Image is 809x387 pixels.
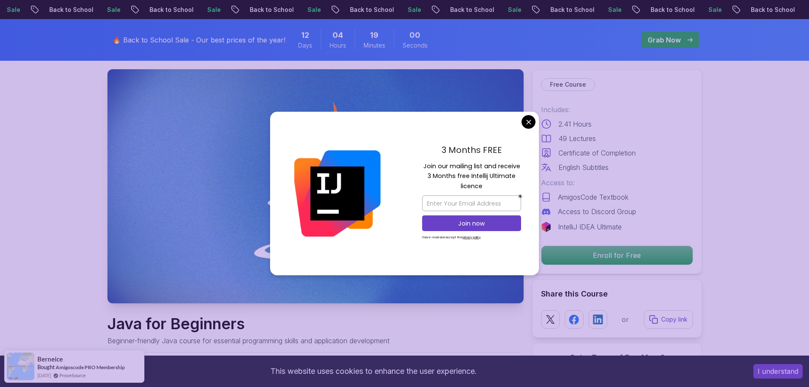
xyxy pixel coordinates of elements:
[409,29,420,41] span: 0 Seconds
[558,206,636,217] p: Access to Discord Group
[7,353,34,380] img: provesource social proof notification image
[558,222,622,232] p: IntelliJ IDEA Ultimate
[37,364,55,370] span: Bought
[700,6,727,14] p: Sale
[403,41,428,50] span: Seconds
[6,362,741,381] div: This website uses cookies to enhance the user experience.
[298,41,312,50] span: Days
[37,372,51,379] span: [DATE]
[550,80,586,89] p: Free Course
[643,6,700,14] p: Back to School
[542,6,600,14] p: Back to School
[107,336,389,346] p: Beginner-friendly Java course for essential programming skills and application development
[99,6,126,14] p: Sale
[541,222,551,232] img: jetbrains logo
[41,6,99,14] p: Back to School
[541,352,693,364] h3: Got a Team of 5 or More?
[56,364,125,370] a: Amigoscode PRO Membership
[242,6,299,14] p: Back to School
[301,29,309,41] span: 12 Days
[753,364,803,379] button: Accept cookies
[541,288,693,300] h2: Share this Course
[644,310,693,329] button: Copy link
[541,105,693,115] p: Includes:
[400,6,427,14] p: Sale
[364,41,385,50] span: Minutes
[107,69,524,303] img: java-for-beginners_thumbnail
[558,148,636,158] p: Certificate of Completion
[541,246,693,265] p: Enroll for Free
[622,314,629,325] p: or
[199,6,226,14] p: Sale
[558,119,592,129] p: 2.41 Hours
[500,6,527,14] p: Sale
[59,372,86,379] a: ProveSource
[661,315,688,324] p: Copy link
[141,6,199,14] p: Back to School
[558,133,596,144] p: 49 Lectures
[743,6,801,14] p: Back to School
[299,6,327,14] p: Sale
[442,6,500,14] p: Back to School
[648,35,681,45] p: Grab Now
[558,192,629,202] p: AmigosCode Textbook
[333,29,343,41] span: 4 Hours
[370,29,378,41] span: 19 Minutes
[541,246,693,265] button: Enroll for Free
[37,356,63,363] span: Berneice
[541,178,693,188] p: Access to:
[342,6,400,14] p: Back to School
[107,315,389,332] h1: Java for Beginners
[600,6,627,14] p: Sale
[558,162,609,172] p: English Subtitles
[330,41,346,50] span: Hours
[113,35,285,45] p: 🔥 Back to School Sale - Our best prices of the year!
